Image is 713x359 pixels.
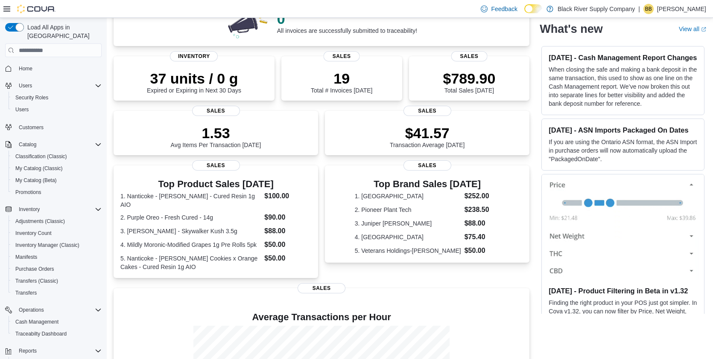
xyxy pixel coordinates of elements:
dd: $50.00 [465,246,500,256]
dt: 5. Veterans Holdings-[PERSON_NAME] [355,246,461,255]
button: Cash Management [9,316,105,328]
span: My Catalog (Beta) [12,175,102,185]
button: Inventory [2,203,105,215]
dd: $50.00 [264,240,311,250]
a: Transfers (Classic) [12,276,61,286]
a: Classification (Classic) [12,151,70,162]
button: Purchase Orders [9,263,105,275]
span: Manifests [12,252,102,262]
span: Customers [15,122,102,132]
span: Security Roles [15,94,48,101]
span: Inventory Count [15,230,52,237]
a: Security Roles [12,93,52,103]
span: Inventory Count [12,228,102,238]
dt: 3. [PERSON_NAME] - Skywalker Kush 3.5g [120,227,261,235]
p: 37 units / 0 g [147,70,241,87]
button: Catalog [15,139,40,150]
button: Reports [15,346,40,356]
p: 1.53 [171,124,261,142]
p: 19 [311,70,372,87]
img: Cova [17,5,56,13]
p: $41.57 [390,124,465,142]
h3: [DATE] - ASN Imports Packaged On Dates [549,126,697,134]
span: Inventory Manager (Classic) [15,242,79,249]
span: Purchase Orders [12,264,102,274]
a: Inventory Count [12,228,55,238]
span: Traceabilty Dashboard [15,330,67,337]
span: Transfers [15,290,37,296]
a: Customers [15,122,47,133]
span: Customers [19,124,44,131]
a: Inventory Manager (Classic) [12,240,83,250]
button: Home [2,62,105,75]
span: Inventory [170,51,218,61]
a: Feedback [477,0,520,17]
a: Transfers [12,288,40,298]
svg: External link [701,27,706,32]
button: Transfers [9,287,105,299]
span: Operations [15,305,102,315]
div: Total # Invoices [DATE] [311,70,372,94]
a: Adjustments (Classic) [12,216,68,226]
a: Manifests [12,252,41,262]
span: Feedback [491,5,517,13]
a: Promotions [12,187,45,197]
button: Customers [2,121,105,133]
button: Catalog [2,139,105,151]
p: $789.90 [443,70,495,87]
dt: 1. Nanticoke - [PERSON_NAME] - Cured Resin 1g AIO [120,192,261,209]
span: Reports [15,346,102,356]
img: 0 [226,5,270,39]
dt: 4. Mildly Moronic-Modified Grapes 1g Pre Rolls 5pk [120,240,261,249]
span: Security Roles [12,93,102,103]
span: Promotions [12,187,102,197]
div: Expired or Expiring in Next 30 Days [147,70,241,94]
dt: 3. Juniper [PERSON_NAME] [355,219,461,228]
p: 0 [277,10,417,27]
input: Dark Mode [524,4,542,13]
dt: 2. Purple Oreo - Fresh Cured - 14g [120,213,261,222]
dt: 4. [GEOGRAPHIC_DATA] [355,233,461,241]
p: Black River Supply Company [558,4,635,14]
span: Promotions [15,189,41,196]
button: Inventory Count [9,227,105,239]
span: Dark Mode [524,13,525,14]
span: Users [19,82,32,89]
button: Promotions [9,186,105,198]
span: Inventory [15,204,102,214]
dt: 1. [GEOGRAPHIC_DATA] [355,192,461,200]
span: Catalog [19,141,36,148]
span: Sales [192,106,240,116]
span: Classification (Classic) [15,153,67,160]
button: My Catalog (Classic) [9,162,105,174]
div: Brandon Blount [643,4,654,14]
dd: $100.00 [264,191,311,201]
p: [PERSON_NAME] [657,4,706,14]
a: Users [12,104,32,115]
div: Avg Items Per Transaction [DATE] [171,124,261,148]
button: Classification (Classic) [9,151,105,162]
span: Users [12,104,102,115]
span: Sales [298,283,345,293]
span: Home [15,63,102,74]
p: Finding the right product in your POS just got simpler. In Cova v1.32, you can now filter by Pric... [549,298,697,350]
span: Sales [192,160,240,171]
button: Adjustments (Classic) [9,215,105,227]
h3: Top Product Sales [DATE] [120,179,311,189]
span: Inventory [19,206,40,213]
span: Manifests [15,254,37,261]
dd: $50.00 [264,253,311,263]
button: Security Roles [9,92,105,104]
span: Operations [19,307,44,313]
span: BB [645,4,652,14]
div: Total Sales [DATE] [443,70,495,94]
span: Inventory Manager (Classic) [12,240,102,250]
button: Transfers (Classic) [9,275,105,287]
button: Traceabilty Dashboard [9,328,105,340]
span: My Catalog (Classic) [12,163,102,174]
h3: [DATE] - Cash Management Report Changes [549,53,697,62]
a: Home [15,64,36,74]
span: Sales [403,160,451,171]
span: Classification (Classic) [12,151,102,162]
dd: $90.00 [264,212,311,223]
